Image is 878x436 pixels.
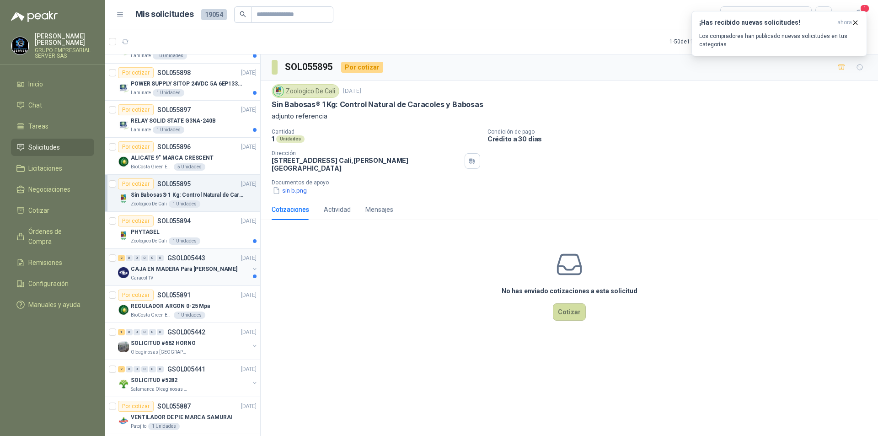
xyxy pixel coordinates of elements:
[487,129,874,135] p: Condición de pago
[134,255,140,261] div: 0
[272,156,461,172] p: [STREET_ADDRESS] Cali , [PERSON_NAME][GEOGRAPHIC_DATA]
[11,181,94,198] a: Negociaciones
[131,52,151,59] p: Laminate
[118,366,125,372] div: 2
[118,329,125,335] div: 1
[118,255,125,261] div: 2
[341,62,383,73] div: Por cotizar
[276,135,305,143] div: Unidades
[131,200,167,208] p: Zoologico De Cali
[118,104,154,115] div: Por cotizar
[131,80,245,88] p: POWER SUPPLY SITOP 24VDC 5A 6EP13333BA10
[240,11,246,17] span: search
[118,119,129,130] img: Company Logo
[11,160,94,177] a: Licitaciones
[118,341,129,352] img: Company Logo
[135,8,194,21] h1: Mis solicitudes
[28,163,62,173] span: Licitaciones
[699,32,859,48] p: Los compradores han publicado nuevas solicitudes en tus categorías.
[157,329,164,335] div: 0
[241,217,257,226] p: [DATE]
[141,366,148,372] div: 0
[118,178,154,189] div: Por cotizar
[28,79,43,89] span: Inicio
[118,290,154,301] div: Por cotizar
[131,312,172,319] p: BioCosta Green Energy S.A.S
[157,218,191,224] p: SOL055894
[105,64,260,101] a: Por cotizarSOL055898[DATE] Company LogoPOWER SUPPLY SITOP 24VDC 5A 6EP13333BA10Laminate1 Unidades
[272,129,480,135] p: Cantidad
[272,84,339,98] div: Zoologico De Cali
[157,144,191,150] p: SOL055896
[169,237,200,245] div: 1 Unidades
[28,121,48,131] span: Tareas
[272,135,274,143] p: 1
[105,212,260,249] a: Por cotizarSOL055894[DATE] Company LogoPHYTAGELZoologico De Cali1 Unidades
[149,329,156,335] div: 0
[28,279,69,289] span: Configuración
[11,275,94,292] a: Configuración
[118,156,129,167] img: Company Logo
[502,286,637,296] h3: No has enviado cotizaciones a esta solicitud
[131,265,237,274] p: CAJA EN MADERA Para [PERSON_NAME]
[118,364,258,393] a: 2 0 0 0 0 0 GSOL005441[DATE] Company LogoSOLICITUD #5282Salamanca Oleaginosas SAS
[105,101,260,138] a: Por cotizarSOL055897[DATE] Company LogoRELAY SOLID STATE G3NA-240BLaminate1 Unidades
[28,184,70,194] span: Negociaciones
[118,253,258,282] a: 2 0 0 0 0 0 GSOL005443[DATE] Company LogoCAJA EN MADERA Para [PERSON_NAME]Caracol TV
[118,378,129,389] img: Company Logo
[126,366,133,372] div: 0
[131,237,167,245] p: Zoologico De Cali
[131,154,214,162] p: ALICATE 9" MARCA CRESCENT
[241,402,257,411] p: [DATE]
[118,193,129,204] img: Company Logo
[553,303,586,321] button: Cotizar
[118,401,154,412] div: Por cotizar
[167,255,205,261] p: GSOL005443
[35,33,94,46] p: [PERSON_NAME] [PERSON_NAME]
[118,415,129,426] img: Company Logo
[131,302,210,311] p: REGULADOR ARGON 0-25 Mpa
[141,255,148,261] div: 0
[11,11,58,22] img: Logo peakr
[272,205,309,215] div: Cotizaciones
[153,89,184,97] div: 1 Unidades
[28,205,49,215] span: Cotizar
[241,143,257,151] p: [DATE]
[105,286,260,323] a: Por cotizarSOL055891[DATE] Company LogoREGULADOR ARGON 0-25 MpaBioCosta Green Energy S.A.S1 Unidades
[105,138,260,175] a: Por cotizarSOL055896[DATE] Company LogoALICATE 9" MARCA CRESCENTBioCosta Green Energy S.A.S5 Unid...
[324,205,351,215] div: Actividad
[118,141,154,152] div: Por cotizar
[157,181,191,187] p: SOL055895
[28,142,60,152] span: Solicitudes
[241,106,257,114] p: [DATE]
[131,126,151,134] p: Laminate
[11,254,94,271] a: Remisiones
[149,366,156,372] div: 0
[153,52,187,59] div: 10 Unidades
[11,37,29,54] img: Company Logo
[365,205,393,215] div: Mensajes
[131,228,160,237] p: PHYTAGEL
[11,223,94,250] a: Órdenes de Compra
[174,312,205,319] div: 1 Unidades
[699,19,834,27] h3: ¡Has recibido nuevas solicitudes!
[726,10,745,20] div: Todas
[157,403,191,409] p: SOL055887
[241,291,257,300] p: [DATE]
[157,366,164,372] div: 0
[118,267,129,278] img: Company Logo
[118,230,129,241] img: Company Logo
[28,226,86,247] span: Órdenes de Compra
[272,111,867,121] p: adjunto referencia
[157,292,191,298] p: SOL055891
[131,413,232,422] p: VENTILADOR DE PIE MARCA SAMURAI
[272,186,308,195] button: sin b.png
[118,304,129,315] img: Company Logo
[669,34,732,49] div: 1 - 50 de 11269
[272,150,461,156] p: Dirección
[131,349,188,356] p: Oleaginosas [GEOGRAPHIC_DATA][PERSON_NAME]
[860,4,870,13] span: 1
[131,117,216,125] p: RELAY SOLID STATE G3NA-240B
[11,118,94,135] a: Tareas
[487,135,874,143] p: Crédito a 30 días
